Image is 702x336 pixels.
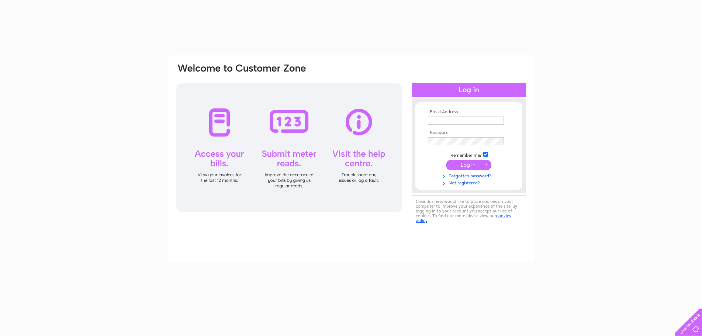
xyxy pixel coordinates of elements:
th: Email Address: [426,110,512,115]
td: Remember me? [426,151,512,158]
th: Password: [426,130,512,135]
a: cookies policy [416,213,511,223]
a: Forgotten password? [428,172,512,179]
div: Clear Business would like to place cookies on your computer to improve your experience of the sit... [412,195,526,227]
a: Not registered? [428,179,512,186]
input: Submit [446,160,491,170]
